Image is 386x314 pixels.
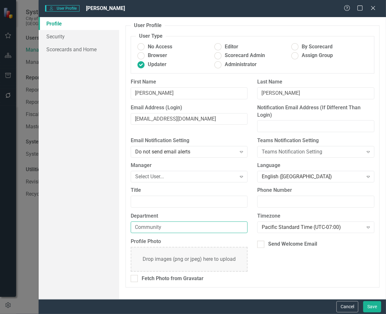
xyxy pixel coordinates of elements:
label: Timezone [257,212,374,220]
label: Department [131,212,248,220]
span: User Profile [45,5,80,12]
label: First Name [131,78,248,86]
div: Fetch Photo from Gravatar [142,275,203,282]
label: Language [257,162,374,169]
legend: User Type [136,33,166,40]
label: Email Notification Setting [131,137,248,144]
span: Administrator [225,61,257,68]
button: Cancel [336,301,358,312]
label: Title [131,187,248,194]
a: Scorecards and Home [39,43,119,56]
span: Updater [148,61,166,68]
span: Scorecard Admin [225,52,265,59]
div: Select User... [135,173,236,181]
div: Pacific Standard Time (UTC-07:00) [262,223,363,231]
span: Editor [225,43,238,51]
span: [PERSON_NAME] [86,5,125,11]
div: Teams Notification Setting [262,148,363,156]
legend: User Profile [131,22,165,29]
div: Drop images (png or jpeg) here to upload [143,256,236,263]
label: Manager [131,162,248,169]
div: English ([GEOGRAPHIC_DATA]) [262,173,363,181]
span: By Scorecard [302,43,333,51]
span: No Access [148,43,172,51]
span: Assign Group [302,52,333,59]
label: Teams Notification Setting [257,137,374,144]
a: Profile [39,17,119,30]
label: Last Name [257,78,374,86]
a: Security [39,30,119,43]
label: Email Address (Login) [131,104,248,112]
label: Phone Number [257,187,374,194]
label: Notification Email Address (If Different Than Login) [257,104,374,119]
div: Do not send email alerts [135,148,236,156]
span: Browser [148,52,167,59]
label: Profile Photo [131,238,248,245]
div: Send Welcome Email [268,240,317,248]
button: Save [363,301,381,312]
